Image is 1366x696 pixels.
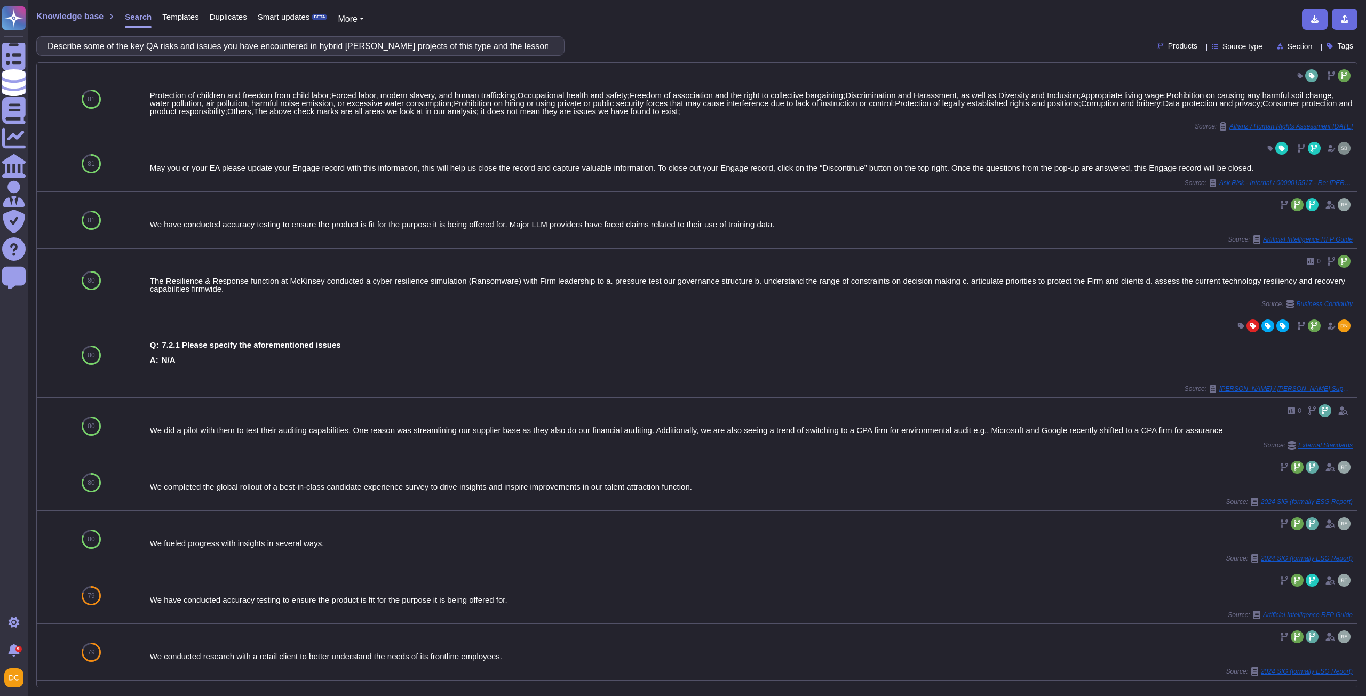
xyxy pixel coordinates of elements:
[88,161,94,167] span: 81
[1229,123,1353,130] span: Allianz / Human Rights Assessment [DATE]
[1263,236,1353,243] span: Artificial Intelligence RFP Guide
[1261,499,1353,505] span: 2024 SIG (formally ESG Report)
[88,423,94,429] span: 80
[1222,43,1262,50] span: Source type
[88,479,94,486] span: 80
[2,666,31,690] button: user
[1317,258,1321,265] span: 0
[338,14,357,23] span: More
[1228,611,1353,619] span: Source:
[1219,386,1353,392] span: [PERSON_NAME] / [PERSON_NAME] Supplier Portal Questionnaire Export
[1226,498,1353,506] span: Source:
[1264,441,1353,450] span: Source:
[1288,43,1313,50] span: Section
[1338,630,1351,643] img: user
[1185,179,1353,187] span: Source:
[1338,319,1351,332] img: user
[150,426,1353,434] div: We did a pilot with them to test their auditing capabilities. One reason was streamlining our sup...
[1261,555,1353,562] span: 2024 SIG (formally ESG Report)
[42,37,553,55] input: Search a question or template...
[88,352,94,358] span: 80
[1168,42,1197,50] span: Products
[150,91,1353,115] div: Protection of children and freedom from child labor;Forced labor, modern slavery, and human traff...
[1195,122,1353,131] span: Source:
[1338,142,1351,155] img: user
[150,539,1353,547] div: We fueled progress with insights in several ways.
[150,483,1353,491] div: We completed the global rollout of a best-in-class candidate experience survey to drive insights ...
[1338,517,1351,530] img: user
[1228,235,1353,244] span: Source:
[1297,301,1353,307] span: Business Continuity
[1338,461,1351,474] img: user
[15,646,22,652] div: 9+
[150,596,1353,604] div: We have conducted accuracy testing to ensure the product is fit for the purpose it is being offer...
[88,593,94,599] span: 79
[338,13,364,26] button: More
[150,277,1353,293] div: The Resilience & Response function at McKinsey conducted a cyber resilience simulation (Ransomwar...
[1338,574,1351,587] img: user
[162,13,198,21] span: Templates
[150,341,159,349] b: Q:
[1298,442,1353,449] span: External Standards
[88,536,94,542] span: 80
[1185,385,1353,393] span: Source:
[88,96,94,102] span: 81
[1337,42,1353,50] span: Tags
[210,13,247,21] span: Duplicates
[88,217,94,223] span: 81
[1226,554,1353,563] span: Source:
[312,14,327,20] div: BETA
[1219,180,1353,186] span: Ask Risk - Internal / 0000015517 - Re: [PERSON_NAME], please complete Risk Assessment(s) prior to...
[150,356,158,364] b: A:
[88,649,94,655] span: 79
[162,356,176,364] b: N/A
[1263,612,1353,618] span: Artificial Intelligence RFP Guide
[162,341,341,349] b: 7.2.1 Please specify the aforementioned issues
[150,164,1353,172] div: May you or your EA please update your Engage record with this information, this will help us clos...
[150,220,1353,228] div: We have conducted accuracy testing to ensure the product is fit for the purpose it is being offer...
[1261,300,1353,308] span: Source:
[150,652,1353,660] div: We conducted research with a retail client to better understand the needs of its frontline employ...
[1298,407,1301,414] span: 0
[4,668,23,687] img: user
[88,277,94,284] span: 80
[36,12,104,21] span: Knowledge base
[1338,198,1351,211] img: user
[125,13,152,21] span: Search
[1226,667,1353,676] span: Source:
[1261,668,1353,675] span: 2024 SIG (formally ESG Report)
[258,13,310,21] span: Smart updates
